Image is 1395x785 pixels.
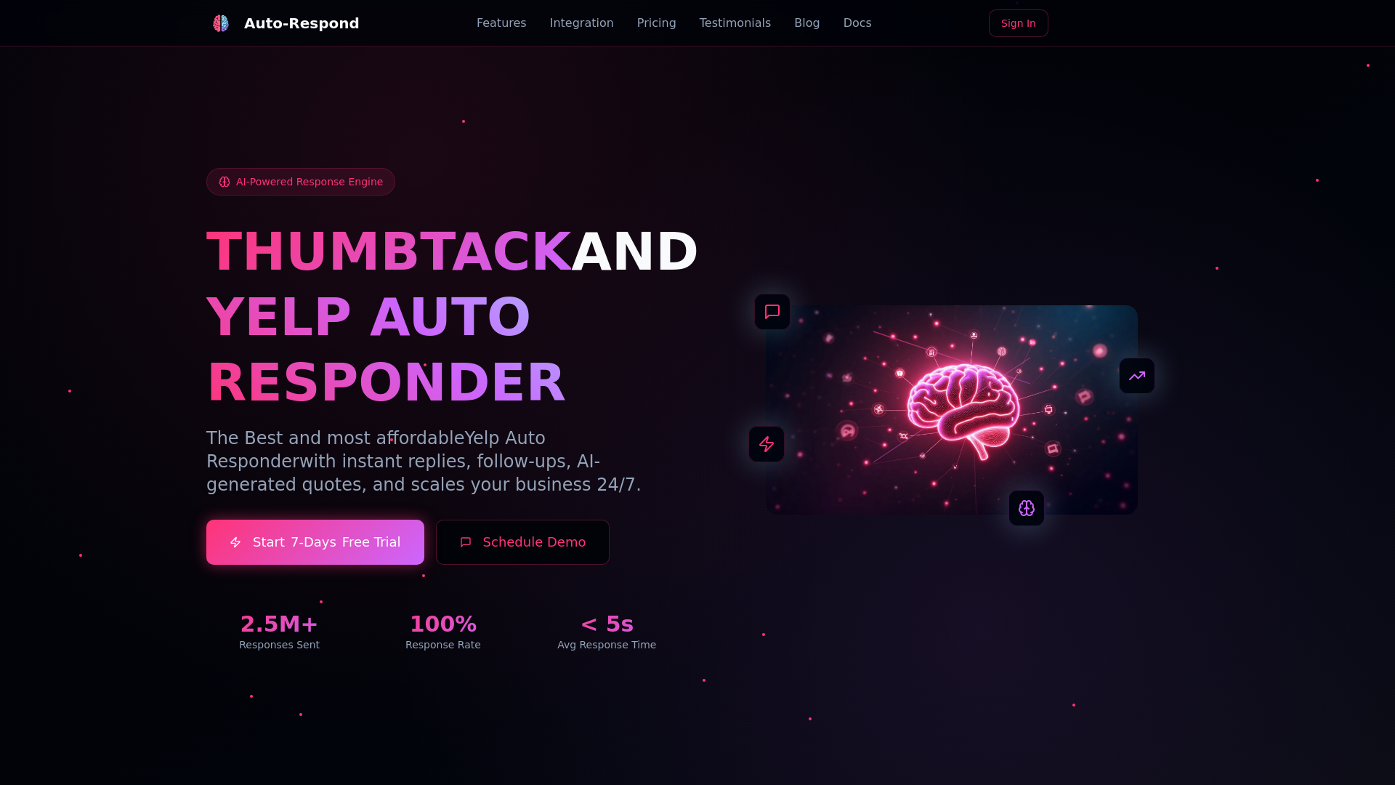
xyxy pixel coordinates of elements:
[766,305,1138,515] img: AI Neural Network Brain
[1053,8,1196,40] iframe: Sign in with Google Button
[236,174,383,189] span: AI-Powered Response Engine
[989,9,1048,37] a: Sign In
[244,13,360,33] div: Auto-Respond
[206,428,546,472] span: Yelp Auto Responder
[291,532,336,552] span: 7-Days
[206,611,352,637] div: 2.5M+
[534,611,680,637] div: < 5s
[844,15,872,32] a: Docs
[206,637,352,652] div: Responses Sent
[206,427,680,496] p: The Best and most affordable with instant replies, follow-ups, AI-generated quotes, and scales yo...
[637,15,676,32] a: Pricing
[534,637,680,652] div: Avg Response Time
[206,520,424,565] a: Start7-DaysFree Trial
[700,15,772,32] a: Testimonials
[571,221,699,282] span: AND
[550,15,614,32] a: Integration
[370,637,516,652] div: Response Rate
[206,221,571,282] span: THUMBTACK
[477,15,527,32] a: Features
[212,15,230,32] img: Auto-Respond Logo
[436,520,610,565] button: Schedule Demo
[794,15,820,32] a: Blog
[206,284,680,415] h1: YELP AUTO RESPONDER
[206,9,360,38] a: Auto-Respond LogoAuto-Respond
[370,611,516,637] div: 100%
